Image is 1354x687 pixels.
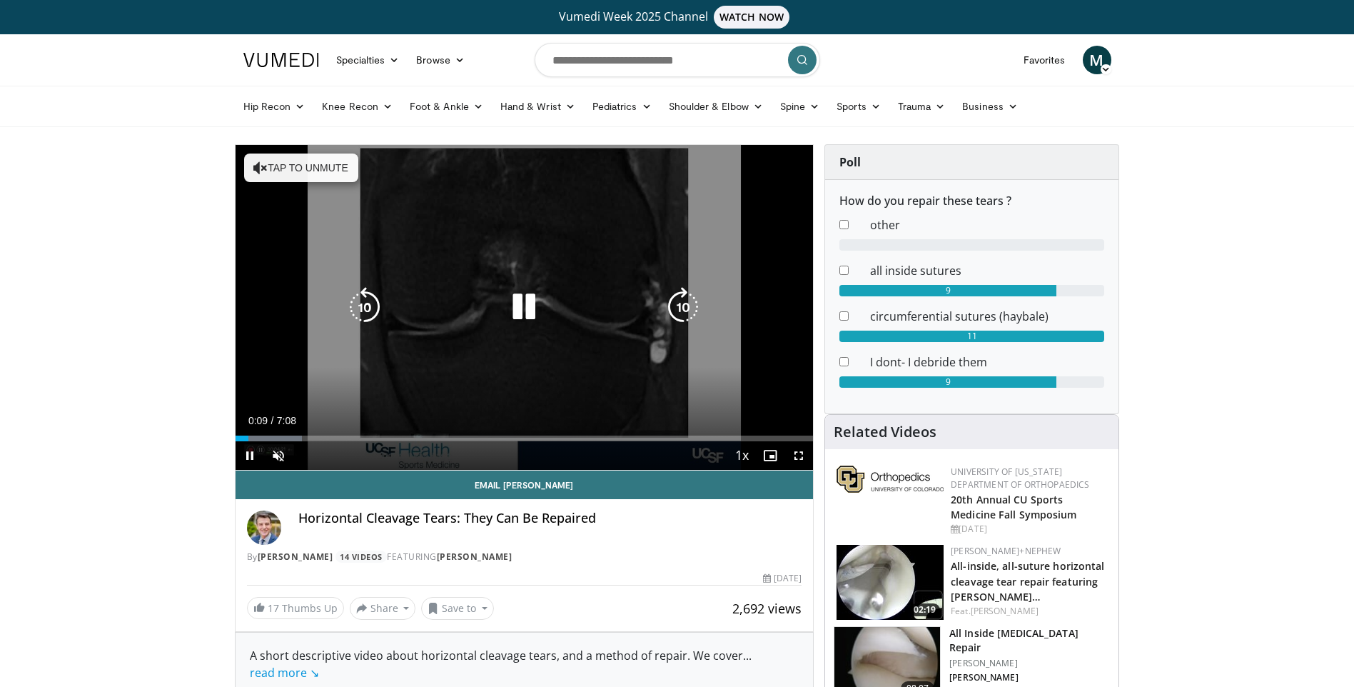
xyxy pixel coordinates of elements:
[859,216,1115,234] dd: other
[660,92,772,121] a: Shoulder & Elbow
[258,551,333,563] a: [PERSON_NAME]
[949,672,1110,683] p: [PERSON_NAME]
[784,441,813,470] button: Fullscreen
[350,597,416,620] button: Share
[271,415,274,426] span: /
[236,145,814,471] video-js: Video Player
[243,53,319,67] img: VuMedi Logo
[839,331,1104,342] div: 11
[250,665,319,681] a: read more ↘
[264,441,293,470] button: Unmute
[949,658,1110,669] p: [PERSON_NAME]
[909,603,940,616] span: 02:19
[859,353,1115,371] dd: I dont- I debride them
[763,572,802,585] div: [DATE]
[313,92,401,121] a: Knee Recon
[246,6,1109,29] a: Vumedi Week 2025 ChannelWATCH NOW
[951,493,1076,521] a: 20th Annual CU Sports Medicine Fall Symposium
[492,92,584,121] a: Hand & Wrist
[951,545,1061,557] a: [PERSON_NAME]+Nephew
[839,194,1104,208] h6: How do you repair these tears ?
[247,597,344,619] a: 17 Thumbs Up
[584,92,660,121] a: Pediatrics
[756,441,784,470] button: Enable picture-in-picture mode
[714,6,789,29] span: WATCH NOW
[328,46,408,74] a: Specialties
[951,559,1104,603] a: All-inside, all-suture horizontal cleavage tear repair featuring [PERSON_NAME]…
[837,466,944,493] img: 355603a8-37da-49b6-856f-e00d7e9307d3.png.150x105_q85_autocrop_double_scale_upscale_version-0.2.png
[949,626,1110,655] h3: All Inside [MEDICAL_DATA] Repair
[335,551,388,563] a: 14 Videos
[889,92,954,121] a: Trauma
[250,648,752,681] span: ...
[236,471,814,499] a: Email [PERSON_NAME]
[859,262,1115,279] dd: all inside sutures
[1083,46,1111,74] a: M
[401,92,492,121] a: Foot & Ankle
[837,545,944,620] img: 173c071b-399e-4fbc-8156-5fdd8d6e2d0e.150x105_q85_crop-smart_upscale.jpg
[971,605,1039,617] a: [PERSON_NAME]
[1015,46,1074,74] a: Favorites
[951,605,1107,618] div: Feat.
[235,92,314,121] a: Hip Recon
[244,154,358,182] button: Tap to unmute
[951,523,1107,536] div: [DATE]
[839,154,861,170] strong: Poll
[839,285,1056,296] div: 9
[298,511,802,526] h4: Horizontal Cleavage Tears: They Can Be Repaired
[236,441,264,470] button: Pause
[839,376,1056,388] div: 9
[247,551,802,563] div: By FEATURING
[732,600,802,617] span: 2,692 views
[772,92,828,121] a: Spine
[248,415,268,426] span: 0:09
[535,43,820,77] input: Search topics, interventions
[834,423,936,441] h4: Related Videos
[277,415,296,426] span: 7:08
[437,551,512,563] a: [PERSON_NAME]
[837,545,944,620] a: 02:19
[727,441,756,470] button: Playback Rate
[236,436,814,441] div: Progress Bar
[250,647,799,681] div: A short descriptive video about horizontal cleavage tears, and a method of repair. We cover
[951,466,1089,491] a: University of [US_STATE] Department of Orthopaedics
[954,92,1026,121] a: Business
[268,601,279,615] span: 17
[247,511,281,545] img: Avatar
[421,597,494,620] button: Save to
[828,92,889,121] a: Sports
[408,46,473,74] a: Browse
[859,308,1115,325] dd: circumferential sutures (haybale)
